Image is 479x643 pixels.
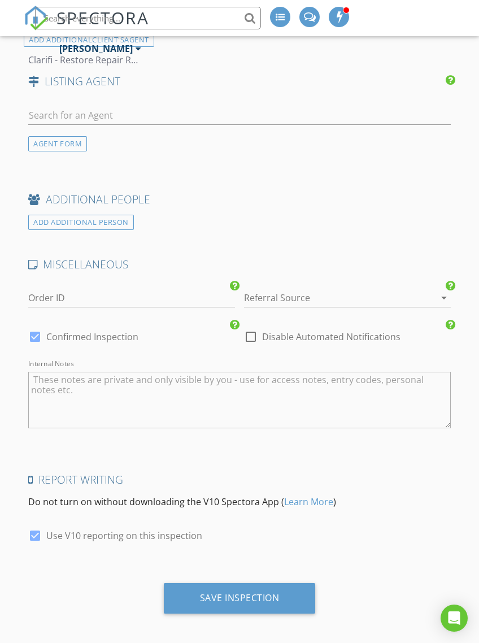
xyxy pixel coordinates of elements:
[200,592,280,603] div: Save Inspection
[441,605,468,632] div: Open Intercom Messenger
[35,7,261,29] input: Search everything...
[28,372,450,428] textarea: Internal Notes
[46,530,202,541] label: Use V10 reporting on this inspection
[262,331,400,342] label: Disable Automated Notifications
[28,136,87,151] div: AGENT FORM
[28,74,450,89] h4: LISTING AGENT
[284,496,333,508] a: Learn More
[28,54,141,66] div: Clarifi - Restore Repair Renew
[28,192,450,207] h4: ADDITIONAL PEOPLE
[28,472,450,487] h4: Report Writing
[28,495,450,509] p: Do not turn on without downloading the V10 Spectora App ( )
[28,215,134,230] div: ADD ADDITIONAL PERSON
[59,43,133,54] div: [PERSON_NAME]
[437,291,451,305] i: arrow_drop_down
[46,331,138,342] label: Confirmed Inspection
[28,106,450,125] input: Search for an Agent
[28,257,450,272] h4: MISCELLANEOUS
